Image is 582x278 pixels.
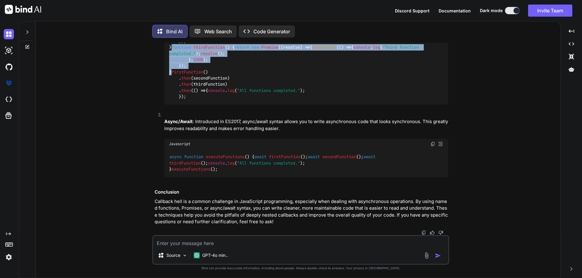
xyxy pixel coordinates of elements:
span: Promise [261,44,278,50]
span: log [373,44,380,50]
span: log [227,88,235,93]
p: : Introduced in ES2017, async/await syntax allows you to write asynchronous code that looks synch... [164,118,448,132]
img: icon [435,253,441,259]
span: new [252,44,259,50]
p: Bind can provide inaccurate information, including about people. Always double-check its answers.... [152,266,449,270]
p: Source [166,252,180,258]
span: executeFunctions [206,154,245,160]
img: Pick Models [182,253,187,258]
span: () => [193,88,206,93]
img: Bind AI [5,5,41,14]
p: Bind AI [166,28,182,35]
img: like [430,230,435,235]
h3: Conclusion [155,189,448,196]
span: resolve [201,51,218,56]
span: console [208,88,225,93]
span: await [254,154,266,160]
img: dislike [438,230,443,235]
span: then [181,82,191,87]
span: await [363,154,376,160]
span: function [172,44,191,50]
span: firstFunction [172,69,203,75]
span: thirdFunction [193,44,225,50]
span: Discord Support [395,8,430,13]
span: function [184,154,203,160]
span: console [353,44,370,50]
p: GPT-4o min.. [202,252,228,258]
button: Discord Support [395,8,430,14]
img: Open in Browser [438,141,443,147]
img: githubDark [4,62,14,72]
button: Documentation [439,8,471,14]
button: Invite Team [528,5,572,17]
span: ( ) => [281,44,310,50]
span: () => [339,44,351,50]
p: Web Search [204,28,232,35]
img: premium [4,78,14,88]
span: await [308,154,320,160]
span: async [169,154,182,160]
span: "All functions completed." [237,88,300,93]
span: firstFunction [269,154,300,160]
span: return [235,44,249,50]
span: log [227,160,235,166]
span: Javascript [169,142,190,146]
span: Documentation [439,8,471,13]
code: ( ) { (); (); (); . ( ); } (); [169,154,378,172]
span: executeFunctions [172,166,210,172]
img: darkAi-studio [4,45,14,56]
span: secondFunction [322,154,356,160]
img: copy [421,230,426,235]
span: "Third function completed." [169,44,421,56]
span: then [181,88,191,93]
span: resolve [283,44,300,50]
img: GPT-4o mini [194,252,200,258]
span: Dark mode [480,8,503,14]
p: Code Generator [253,28,290,35]
img: cloudideIcon [4,94,14,105]
p: Callback hell is a common challenge in JavaScript programming, especially when dealing with async... [155,198,448,225]
img: copy [430,142,435,146]
strong: Async/Await [164,119,193,124]
span: then [181,75,191,81]
span: "All functions completed." [237,160,300,166]
img: settings [4,252,14,262]
span: setTimeout [312,44,336,50]
img: darkChat [4,29,14,39]
img: attachment [423,252,430,259]
span: console [208,160,225,166]
span: 1000 [193,57,203,62]
span: thirdFunction [169,160,201,166]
